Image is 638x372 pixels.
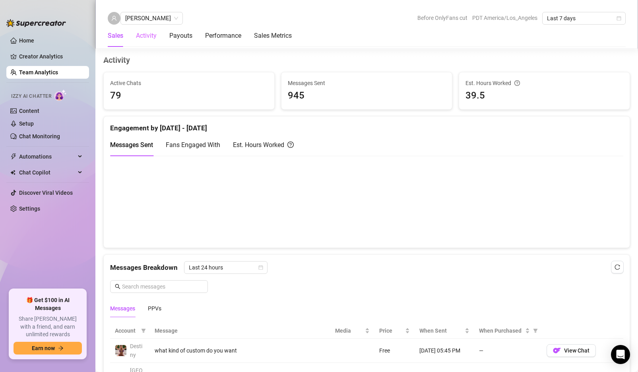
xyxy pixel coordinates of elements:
[19,166,76,179] span: Chat Copilot
[533,328,538,333] span: filter
[136,31,157,41] div: Activity
[374,323,415,339] th: Price
[19,69,58,76] a: Team Analytics
[148,304,161,313] div: PPVs
[258,265,263,270] span: calendar
[19,190,73,196] a: Discover Viral Videos
[330,323,374,339] th: Media
[108,31,123,41] div: Sales
[19,120,34,127] a: Setup
[288,88,446,103] span: 945
[564,347,590,354] span: View Chat
[166,141,220,149] span: Fans Engaged With
[130,343,142,358] span: Destiny
[19,150,76,163] span: Automations
[58,345,64,351] span: arrow-right
[374,339,415,363] td: Free
[415,339,474,363] td: [DATE] 05:45 PM
[531,325,539,337] span: filter
[110,79,268,87] span: Active Chats
[110,141,153,149] span: Messages Sent
[419,326,463,335] span: When Sent
[479,326,524,335] span: When Purchased
[103,54,630,66] h4: Activity
[474,339,542,363] td: —
[547,344,596,357] button: OFView Chat
[417,12,467,24] span: Before OnlyFans cut
[110,116,623,134] div: Engagement by [DATE] - [DATE]
[140,325,147,337] span: filter
[150,323,330,339] th: Message
[54,89,67,101] img: AI Chatter
[110,261,623,274] div: Messages Breakdown
[14,296,82,312] span: 🎁 Get $100 in AI Messages
[125,12,178,24] span: Carlos Pineda
[19,205,40,212] a: Settings
[111,15,117,21] span: user
[115,345,126,356] img: Destiny
[115,326,138,335] span: Account
[617,16,621,21] span: calendar
[547,12,621,24] span: Last 7 days
[110,88,268,103] span: 79
[553,347,561,355] img: OF
[514,79,520,87] span: question-circle
[122,282,203,291] input: Search messages
[110,304,135,313] div: Messages
[115,284,120,289] span: search
[547,349,596,356] a: OFView Chat
[19,37,34,44] a: Home
[169,31,192,41] div: Payouts
[189,262,263,273] span: Last 24 hours
[465,79,623,87] div: Est. Hours Worked
[6,19,66,27] img: logo-BBDzfeDw.svg
[14,315,82,339] span: Share [PERSON_NAME] with a friend, and earn unlimited rewards
[611,345,630,364] div: Open Intercom Messenger
[335,326,363,335] span: Media
[10,170,16,175] img: Chat Copilot
[472,12,537,24] span: PDT America/Los_Angeles
[615,264,620,270] span: reload
[287,140,294,150] span: question-circle
[11,93,51,100] span: Izzy AI Chatter
[10,153,17,160] span: thunderbolt
[415,323,474,339] th: When Sent
[379,326,403,335] span: Price
[474,323,542,339] th: When Purchased
[141,328,146,333] span: filter
[205,31,241,41] div: Performance
[32,345,55,351] span: Earn now
[19,50,83,63] a: Creator Analytics
[14,342,82,355] button: Earn nowarrow-right
[233,140,294,150] div: Est. Hours Worked
[19,108,39,114] a: Content
[155,346,326,355] div: what kind of custom do you want
[288,79,446,87] span: Messages Sent
[254,31,292,41] div: Sales Metrics
[19,133,60,139] a: Chat Monitoring
[465,88,623,103] span: 39.5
